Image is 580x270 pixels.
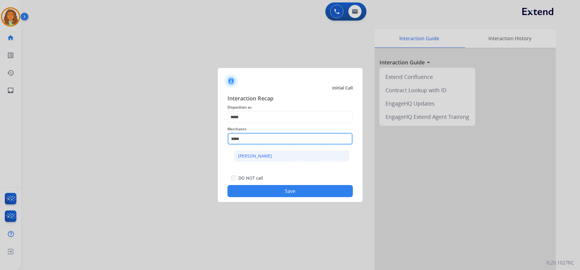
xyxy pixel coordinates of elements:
div: [PERSON_NAME] [238,153,272,159]
p: 0.20.1027RC [546,259,574,266]
span: Initial Call [332,85,353,91]
label: DO NOT call [238,175,263,181]
img: contactIcon [224,74,238,88]
span: Merchants [227,125,353,133]
button: Save [227,185,353,197]
span: Disposition as [227,104,353,111]
span: Interaction Recap [227,94,353,104]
